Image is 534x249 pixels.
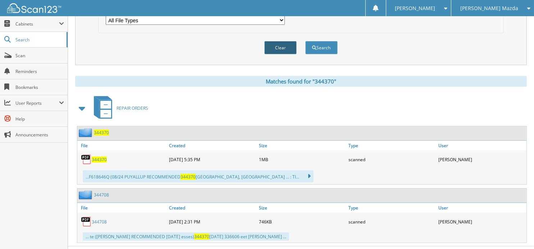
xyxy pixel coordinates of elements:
a: Size [257,141,347,150]
div: scanned [347,214,437,229]
span: 344370 [181,174,196,180]
a: Type [347,141,437,150]
img: folder2.png [79,190,94,199]
img: PDF.png [81,154,92,165]
div: [PERSON_NAME] [437,214,526,229]
button: Clear [264,41,297,54]
a: 344708 [94,192,109,198]
a: 344370 [92,157,107,163]
img: scan123-logo-white.svg [7,3,61,13]
span: Help [15,116,64,122]
a: 344708 [92,219,107,225]
div: [DATE] 5:35 PM [167,152,257,167]
a: Created [167,203,257,213]
div: ...F618646Q (08/24 PUYALLUP RECOMMENDED [GEOGRAPHIC_DATA], [GEOGRAPHIC_DATA] ... : TI... [83,170,314,182]
a: Created [167,141,257,150]
button: Search [305,41,338,54]
span: Cabinets [15,21,59,27]
span: Reminders [15,68,64,74]
div: 746KB [257,214,347,229]
iframe: Chat Widget [498,214,534,249]
div: ... te ([PERSON_NAME] RECOMMENDED [DATE] esses) [DATE] 336606 eet [PERSON_NAME] ... [83,232,289,241]
div: scanned [347,152,437,167]
span: Scan [15,53,64,59]
div: [PERSON_NAME] [437,152,526,167]
div: 1MB [257,152,347,167]
div: [DATE] 2:31 PM [167,214,257,229]
span: User Reports [15,100,59,106]
a: User [437,203,526,213]
a: Size [257,203,347,213]
a: File [77,203,167,213]
a: Type [347,203,437,213]
span: Bookmarks [15,84,64,90]
a: REPAIR ORDERS [90,94,148,122]
img: PDF.png [81,216,92,227]
span: Announcements [15,132,64,138]
span: [PERSON_NAME] Mazda [460,6,518,10]
span: [PERSON_NAME] [395,6,435,10]
span: REPAIR ORDERS [117,105,148,111]
img: folder2.png [79,128,94,137]
a: User [437,141,526,150]
a: 344370 [94,130,109,136]
span: 344370 [194,234,209,240]
div: Matches found for "344370" [75,76,527,87]
a: File [77,141,167,150]
span: Search [15,37,63,43]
